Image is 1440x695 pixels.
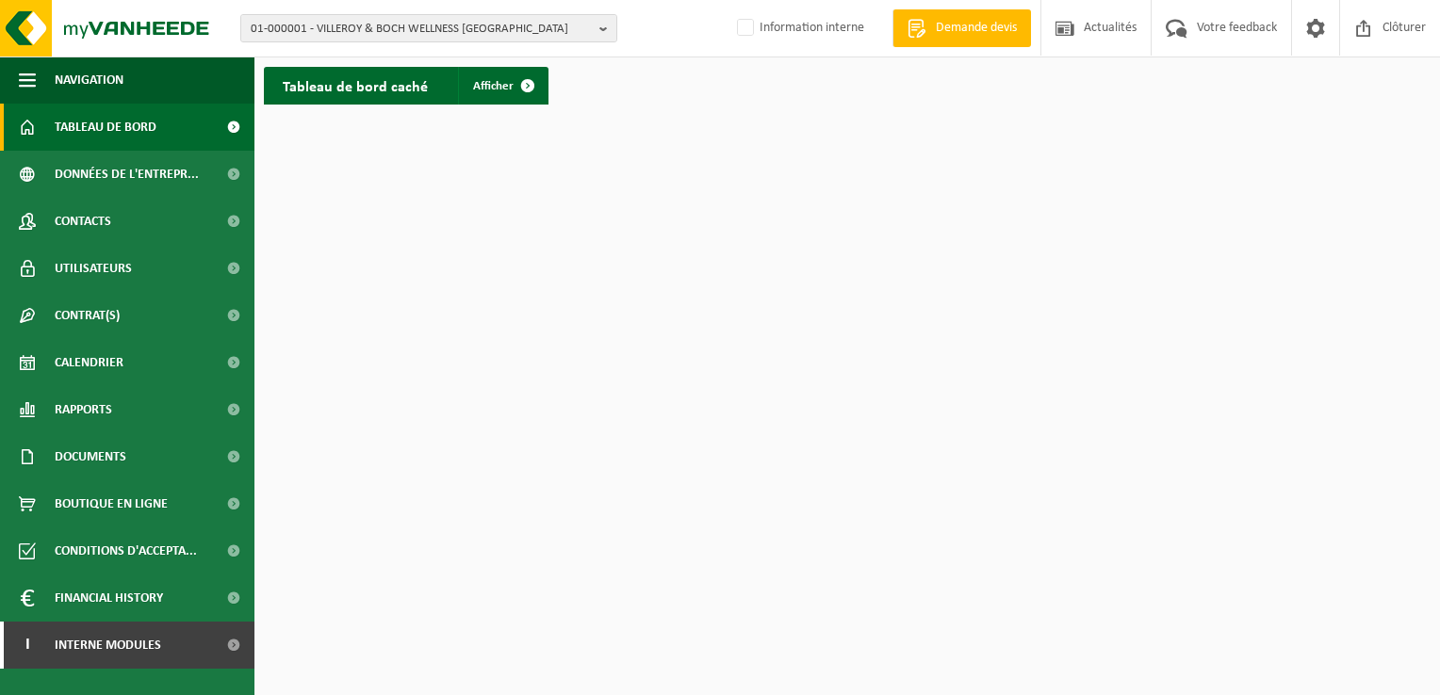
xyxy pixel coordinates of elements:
[240,14,617,42] button: 01-000001 - VILLEROY & BOCH WELLNESS [GEOGRAPHIC_DATA]
[55,574,163,622] span: Financial History
[55,104,156,151] span: Tableau de bord
[473,80,514,92] span: Afficher
[55,527,197,574] span: Conditions d'accepta...
[55,339,123,386] span: Calendrier
[251,15,592,43] span: 01-000001 - VILLEROY & BOCH WELLNESS [GEOGRAPHIC_DATA]
[55,198,111,245] span: Contacts
[19,622,36,669] span: I
[264,67,447,104] h2: Tableau de bord caché
[55,151,199,198] span: Données de l'entrepr...
[892,9,1031,47] a: Demande devis
[55,245,132,292] span: Utilisateurs
[458,67,547,105] a: Afficher
[931,19,1022,38] span: Demande devis
[733,14,864,42] label: Information interne
[55,292,120,339] span: Contrat(s)
[55,622,161,669] span: Interne modules
[55,433,126,480] span: Documents
[55,57,123,104] span: Navigation
[55,386,112,433] span: Rapports
[55,480,168,527] span: Boutique en ligne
